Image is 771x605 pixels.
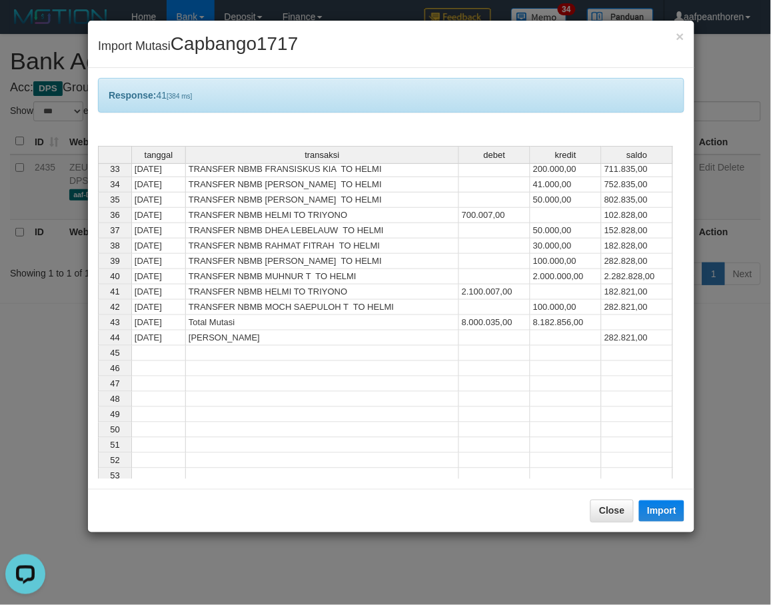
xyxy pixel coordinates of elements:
span: 39 [110,256,119,266]
td: 711.835,00 [602,162,673,177]
b: Response: [109,90,157,101]
span: 36 [110,210,119,220]
span: [384 ms] [167,93,192,100]
span: 34 [110,179,119,189]
span: kredit [555,151,576,160]
span: 53 [110,470,119,480]
td: 200.000,00 [530,162,602,177]
td: [DATE] [131,285,186,300]
span: 52 [110,455,119,465]
td: [DATE] [131,177,186,193]
td: 41.000,00 [530,177,602,193]
span: 38 [110,241,119,251]
td: 182.828,00 [602,239,673,254]
span: 51 [110,440,119,450]
td: 282.821,00 [602,300,673,315]
td: 8.000.035,00 [459,315,530,330]
span: saldo [626,151,647,160]
td: [PERSON_NAME] [186,330,459,346]
td: 282.821,00 [602,330,673,346]
span: × [676,29,684,44]
span: 33 [110,164,119,174]
button: Import [639,500,684,522]
td: [DATE] [131,300,186,315]
span: transaksi [305,151,339,160]
td: 100.000,00 [530,254,602,269]
td: [DATE] [131,315,186,330]
td: 50.000,00 [530,193,602,208]
td: 2.100.007,00 [459,285,530,300]
td: [DATE] [131,162,186,177]
td: [DATE] [131,330,186,346]
span: 45 [110,348,119,358]
span: 37 [110,225,119,235]
span: 48 [110,394,119,404]
td: TRANSFER NBMB HELMI TO TRIYONO [186,285,459,300]
td: 102.828,00 [602,208,673,223]
span: 43 [110,317,119,327]
button: Close [590,500,633,522]
td: 700.007,00 [459,208,530,223]
td: TRANSFER NBMB [PERSON_NAME] TO HELMI [186,193,459,208]
span: 44 [110,332,119,342]
button: Open LiveChat chat widget [5,5,45,45]
td: [DATE] [131,193,186,208]
td: TRANSFER NBMB [PERSON_NAME] TO HELMI [186,177,459,193]
td: [DATE] [131,239,186,254]
th: Select whole grid [98,146,131,164]
span: 50 [110,424,119,434]
td: 2.000.000,00 [530,269,602,285]
span: tanggal [145,151,173,160]
td: TRANSFER NBMB DHEA LEBELAUW TO HELMI [186,223,459,239]
td: TRANSFER NBMB [PERSON_NAME] TO HELMI [186,254,459,269]
div: 41 [98,78,684,113]
span: 40 [110,271,119,281]
td: 2.282.828,00 [602,269,673,285]
span: 42 [110,302,119,312]
span: Import Mutasi [98,39,299,53]
td: 50.000,00 [530,223,602,239]
td: 8.182.856,00 [530,315,602,330]
span: 46 [110,363,119,373]
td: 30.000,00 [530,239,602,254]
td: 152.828,00 [602,223,673,239]
span: debet [484,151,506,160]
span: Capbango1717 [171,33,299,54]
td: TRANSFER NBMB HELMI TO TRIYONO [186,208,459,223]
td: [DATE] [131,254,186,269]
td: [DATE] [131,208,186,223]
td: 802.835,00 [602,193,673,208]
span: 49 [110,409,119,419]
span: 35 [110,195,119,205]
td: [DATE] [131,269,186,285]
button: Close [676,29,684,43]
td: Total Mutasi [186,315,459,330]
td: 282.828,00 [602,254,673,269]
td: 100.000,00 [530,300,602,315]
td: TRANSFER NBMB RAHMAT FITRAH TO HELMI [186,239,459,254]
td: 752.835,00 [602,177,673,193]
td: TRANSFER NBMB FRANSISKUS KIA TO HELMI [186,162,459,177]
td: TRANSFER NBMB MUHNUR T TO HELMI [186,269,459,285]
span: 47 [110,378,119,388]
span: 41 [110,287,119,297]
td: 182.821,00 [602,285,673,300]
td: TRANSFER NBMB MOCH SAEPULOH T TO HELMI [186,300,459,315]
td: [DATE] [131,223,186,239]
